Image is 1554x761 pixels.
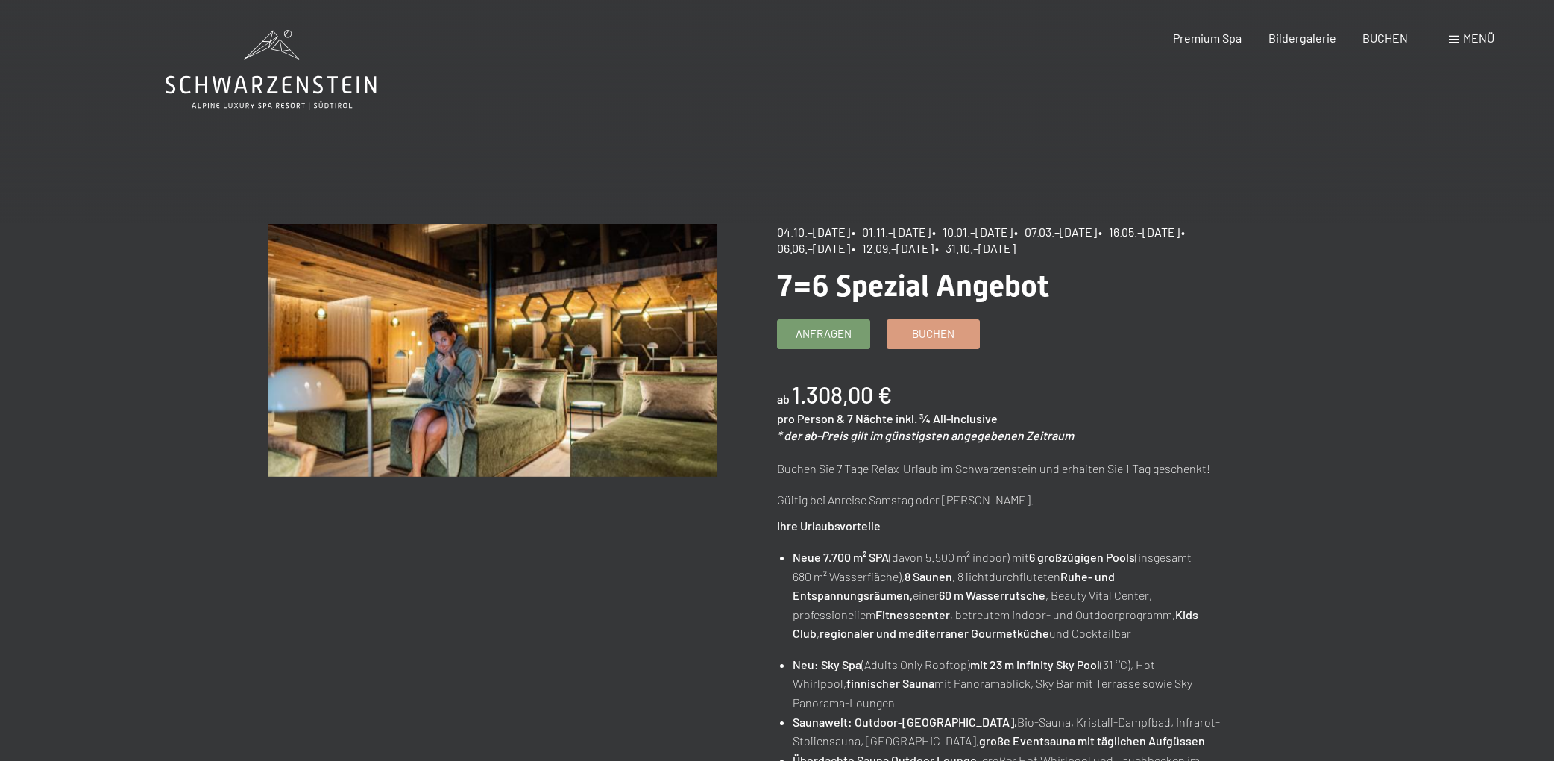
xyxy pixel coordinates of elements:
strong: Saunawelt: Outdoor-[GEOGRAPHIC_DATA], [793,715,1017,729]
p: Gültig bei Anreise Samstag oder [PERSON_NAME]. [777,490,1227,510]
strong: regionaler und mediterraner Gourmetküche [820,626,1049,640]
strong: Fitnesscenter [875,607,950,621]
strong: Neue 7.700 m² SPA [793,550,889,564]
span: • 07.03.–[DATE] [1014,225,1097,239]
b: 1.308,00 € [792,381,892,408]
strong: Ihre Urlaubsvorteile [777,519,881,533]
a: Bildergalerie [1268,31,1336,45]
li: (davon 5.500 m² indoor) mit (insgesamt 680 m² Wasserfläche), , 8 lichtdurchfluteten einer , Beaut... [793,548,1227,643]
span: Buchen [912,326,954,342]
span: 7=6 Spezial Angebot [777,269,1049,304]
strong: finnischer Sauna [846,676,934,690]
strong: 6 großzügigen Pools [1029,550,1135,564]
span: pro Person & [777,411,845,425]
span: inkl. ¾ All-Inclusive [896,411,998,425]
li: Bio-Sauna, Kristall-Dampfbad, Infrarot-Stollensauna, [GEOGRAPHIC_DATA], [793,713,1227,751]
span: Anfragen [796,326,852,342]
em: * der ab-Preis gilt im günstigsten angegebenen Zeitraum [777,428,1074,442]
li: (Adults Only Rooftop) (31 °C), Hot Whirlpool, mit Panoramablick, Sky Bar mit Terrasse sowie Sky P... [793,655,1227,713]
span: • 01.11.–[DATE] [852,225,931,239]
a: Anfragen [778,320,869,348]
span: • 12.09.–[DATE] [852,241,934,255]
span: Menü [1463,31,1494,45]
span: ab [777,392,790,406]
a: Buchen [887,320,979,348]
p: Buchen Sie 7 Tage Relax-Urlaub im Schwarzenstein und erhalten Sie 1 Tag geschenkt! [777,459,1227,478]
strong: große Eventsauna mit täglichen Aufgüssen [979,733,1205,748]
a: Premium Spa [1173,31,1242,45]
strong: 8 Saunen [905,569,952,583]
img: 7=6 Spezial Angebot [268,224,718,477]
a: BUCHEN [1362,31,1408,45]
strong: 60 m Wasserrutsche [939,588,1045,602]
span: 04.10.–[DATE] [777,225,850,239]
strong: Neu: Sky Spa [793,657,861,671]
span: • 10.01.–[DATE] [932,225,1013,239]
span: 7 Nächte [847,411,893,425]
span: • 31.10.–[DATE] [935,241,1016,255]
strong: mit 23 m Infinity Sky Pool [970,657,1100,671]
span: • 16.05.–[DATE] [1098,225,1180,239]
